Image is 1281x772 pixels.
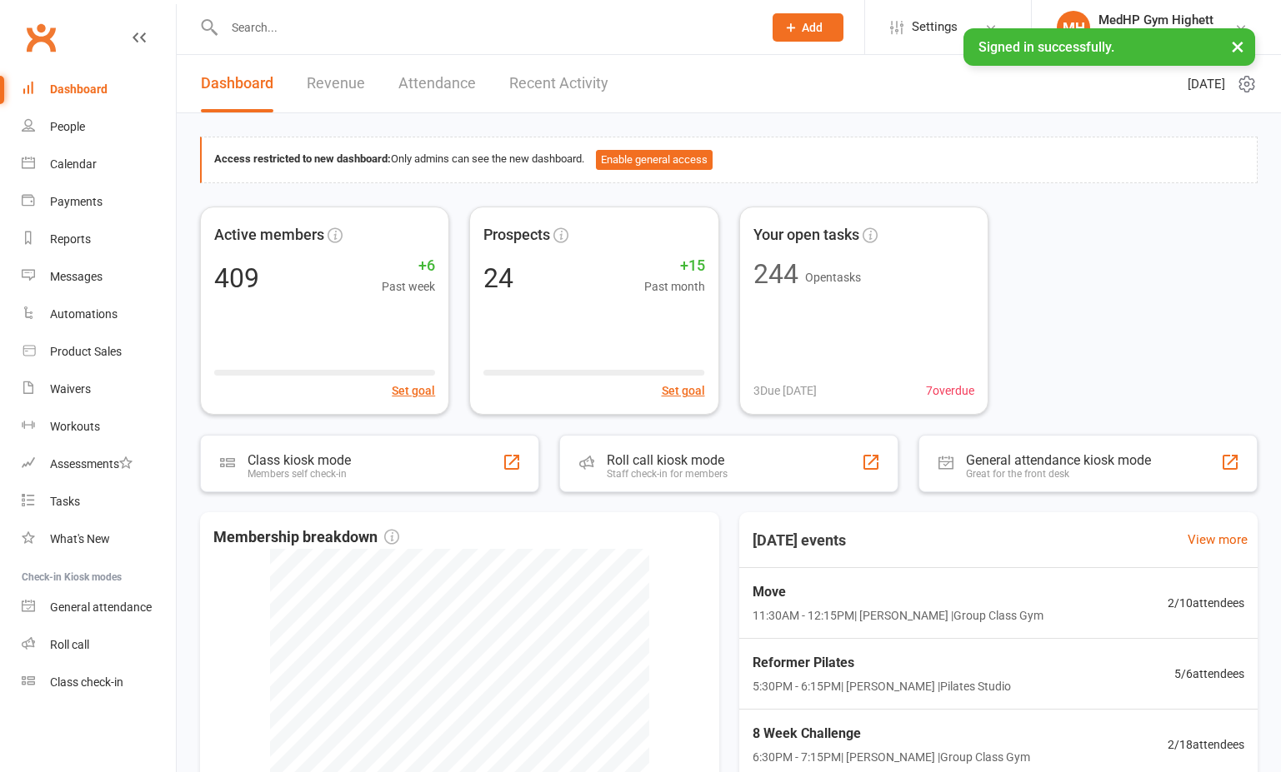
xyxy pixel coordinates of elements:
[201,55,273,112] a: Dashboard
[662,381,705,400] button: Set goal
[50,457,133,471] div: Assessments
[214,152,391,165] strong: Access restricted to new dashboard:
[50,532,110,545] div: What's New
[50,495,80,508] div: Tasks
[50,638,89,651] div: Roll call
[966,468,1151,480] div: Great for the front desk
[213,525,399,550] span: Membership breakdown
[753,261,798,287] div: 244
[50,232,91,246] div: Reports
[1098,12,1213,27] div: MedHP Gym Highett
[607,452,728,468] div: Roll call kiosk mode
[22,371,176,408] a: Waivers
[1098,27,1213,42] div: MedHP
[1057,11,1090,44] div: MH
[50,120,85,133] div: People
[753,652,1011,674] span: Reformer Pilates
[214,265,259,291] div: 409
[753,381,817,400] span: 3 Due [DATE]
[483,223,550,247] span: Prospects
[50,307,118,321] div: Automations
[509,55,608,112] a: Recent Activity
[644,277,705,296] span: Past month
[1168,735,1244,754] span: 2 / 18 attendees
[483,265,513,291] div: 24
[50,270,103,283] div: Messages
[753,223,859,247] span: Your open tasks
[912,8,958,46] span: Settings
[50,195,103,208] div: Payments
[392,381,435,400] button: Set goal
[22,446,176,483] a: Assessments
[644,254,705,278] span: +15
[753,677,1011,695] span: 5:30PM - 6:15PM | [PERSON_NAME] | Pilates Studio
[22,589,176,626] a: General attendance kiosk mode
[50,82,108,96] div: Dashboard
[50,600,152,614] div: General attendance
[50,420,100,433] div: Workouts
[978,39,1114,55] span: Signed in successfully.
[50,345,122,358] div: Product Sales
[22,258,176,296] a: Messages
[219,16,751,39] input: Search...
[398,55,476,112] a: Attendance
[22,408,176,446] a: Workouts
[22,664,176,701] a: Class kiosk mode
[1168,594,1244,612] span: 2 / 10 attendees
[773,13,843,42] button: Add
[22,333,176,371] a: Product Sales
[926,381,974,400] span: 7 overdue
[607,468,728,480] div: Staff check-in for members
[307,55,365,112] a: Revenue
[248,452,351,468] div: Class kiosk mode
[214,223,324,247] span: Active members
[22,626,176,664] a: Roll call
[753,606,1043,625] span: 11:30AM - 12:15PM | [PERSON_NAME] | Group Class Gym
[20,17,62,58] a: Clubworx
[22,183,176,221] a: Payments
[1174,665,1244,683] span: 5 / 6 attendees
[214,150,1244,170] div: Only admins can see the new dashboard.
[22,71,176,108] a: Dashboard
[22,146,176,183] a: Calendar
[753,581,1043,603] span: Move
[1223,28,1253,64] button: ×
[1188,74,1225,94] span: [DATE]
[248,468,351,480] div: Members self check-in
[805,271,861,284] span: Open tasks
[753,748,1030,766] span: 6:30PM - 7:15PM | [PERSON_NAME] | Group Class Gym
[22,221,176,258] a: Reports
[22,296,176,333] a: Automations
[966,452,1151,468] div: General attendance kiosk mode
[596,150,713,170] button: Enable general access
[802,21,823,34] span: Add
[739,525,859,555] h3: [DATE] events
[382,277,435,296] span: Past week
[1188,530,1248,550] a: View more
[22,520,176,558] a: What's New
[50,382,91,396] div: Waivers
[22,108,176,146] a: People
[382,254,435,278] span: +6
[753,723,1030,745] span: 8 Week Challenge
[22,483,176,520] a: Tasks
[50,675,123,689] div: Class check-in
[50,157,97,171] div: Calendar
